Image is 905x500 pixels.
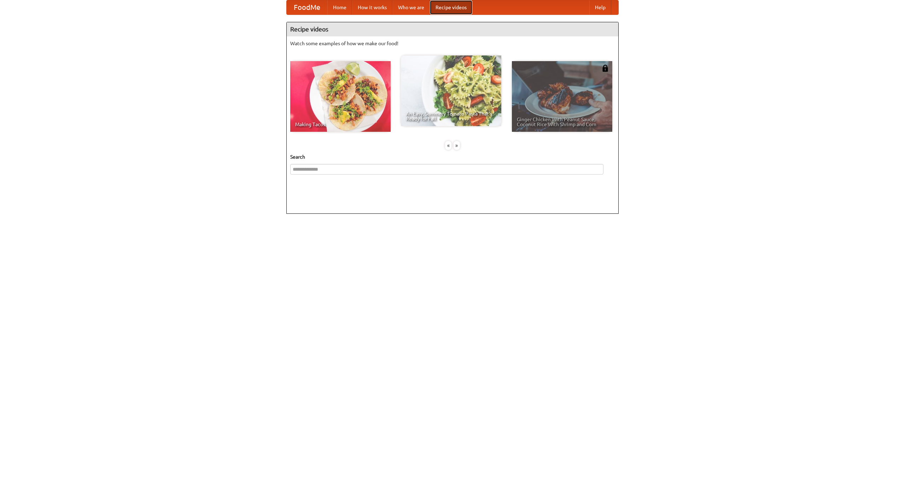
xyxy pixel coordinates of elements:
a: Recipe videos [430,0,472,14]
p: Watch some examples of how we make our food! [290,40,615,47]
img: 483408.png [602,65,609,72]
span: Making Tacos [295,122,386,127]
div: » [454,141,460,150]
a: Home [327,0,352,14]
h4: Recipe videos [287,22,618,36]
a: Who we are [392,0,430,14]
div: « [445,141,451,150]
a: Making Tacos [290,61,391,132]
h5: Search [290,153,615,160]
a: Help [589,0,611,14]
a: An Easy, Summery Tomato Pasta That's Ready for Fall [401,55,501,126]
a: FoodMe [287,0,327,14]
a: How it works [352,0,392,14]
span: An Easy, Summery Tomato Pasta That's Ready for Fall [406,111,496,121]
